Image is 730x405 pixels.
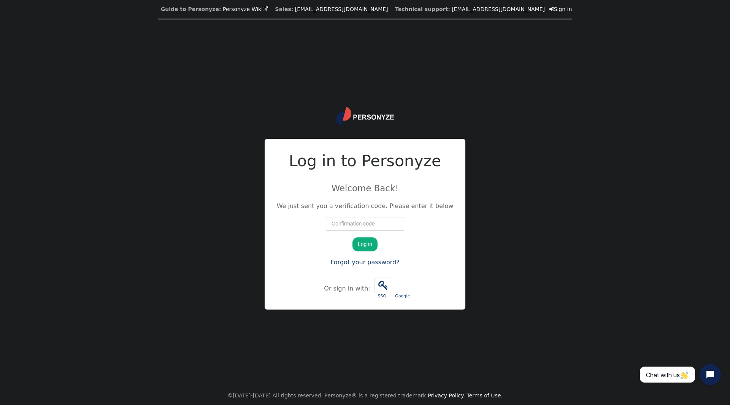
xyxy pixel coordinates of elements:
[352,237,378,251] button: Log in
[467,392,503,399] a: Terms of Use.
[277,182,454,195] p: Welcome Back!
[390,277,415,294] iframe: Sign in with Google Button
[375,278,391,293] span: 
[330,259,400,266] a: Forgot your password?
[336,107,394,126] img: logo.svg
[452,6,545,12] a: [EMAIL_ADDRESS][DOMAIN_NAME]
[549,6,554,12] span: 
[227,386,503,405] center: ©[DATE]-[DATE] All rights reserved. Personyze® is a registered trademark.
[263,6,268,12] span: 
[549,6,572,12] a: Sign in
[324,284,372,293] div: Or sign in with:
[277,149,454,173] h2: Log in to Personyze
[275,6,294,12] b: Sales:
[295,6,388,12] a: [EMAIL_ADDRESS][DOMAIN_NAME]
[223,6,268,12] a: Personyze Wiki
[372,274,393,303] a:  SSO
[326,217,404,230] input: Confirmation code
[395,6,450,12] b: Technical support:
[428,392,465,399] a: Privacy Policy.
[393,274,412,303] a: Google
[395,293,410,300] div: Google
[277,202,454,211] p: We just sent you a verification code. Please enter it below
[374,293,390,300] div: SSO
[161,6,221,12] b: Guide to Personyze:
